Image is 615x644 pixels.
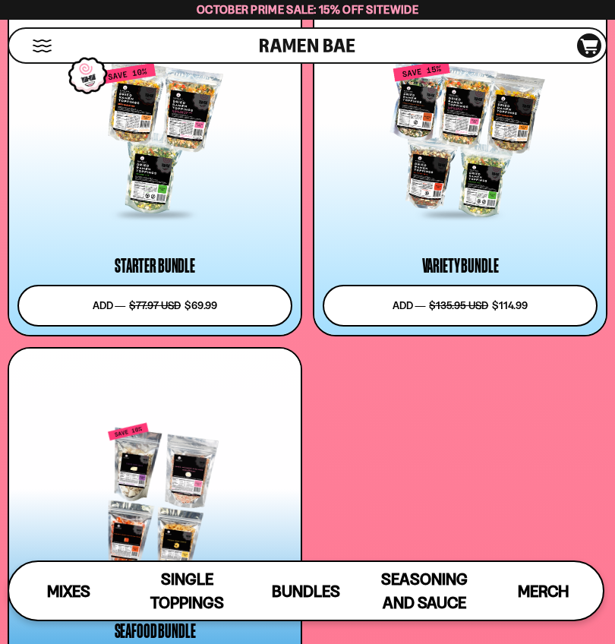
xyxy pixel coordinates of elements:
span: Mixes [47,582,90,601]
span: Seasoning and Sauce [381,570,468,612]
button: Add ― $135.95 USD $114.99 [323,285,598,327]
div: Starter Bundle [115,257,195,275]
a: Seasoning and Sauce [365,562,484,620]
span: October Prime Sale: 15% off Sitewide [197,2,418,17]
button: Add ― $77.97 USD $69.99 [17,285,292,327]
span: Single Toppings [150,570,224,612]
a: Bundles [247,562,365,620]
div: Variety Bundle [422,257,499,275]
span: Bundles [272,582,340,601]
a: Single Toppings [128,562,246,620]
div: Seafood Bundle [115,622,196,640]
a: Merch [484,562,603,620]
a: Mixes [9,562,128,620]
span: Merch [518,582,569,601]
button: Mobile Menu Trigger [32,39,52,52]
